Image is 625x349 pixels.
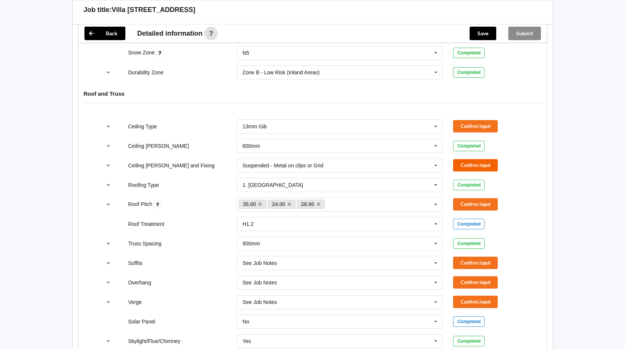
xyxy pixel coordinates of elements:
div: Zone B - Low Risk (Inland Areas) [242,70,319,75]
label: Solar Panel [128,319,155,325]
button: reference-toggle [101,334,116,348]
button: Back [84,27,125,40]
div: Completed [453,67,485,78]
label: Roof Pitch [128,201,154,207]
div: Completed [453,48,485,58]
button: Save [470,27,496,40]
a: 28.00 [297,200,325,209]
label: Soffits [128,260,143,266]
button: reference-toggle [101,178,116,192]
button: reference-toggle [101,198,116,211]
div: 13mm Gib [242,124,267,129]
button: reference-toggle [101,139,116,153]
label: Skylight/Flue/Chimney [128,338,180,344]
div: Completed [453,336,485,346]
div: Completed [453,316,485,327]
button: Confirm input [453,296,498,308]
button: Confirm input [453,257,498,269]
label: Ceiling Type [128,123,157,129]
label: Roofing Type [128,182,159,188]
h3: Villa [STREET_ADDRESS] [112,6,196,14]
label: Ceiling [PERSON_NAME] [128,143,189,149]
button: Confirm input [453,276,498,289]
button: reference-toggle [101,66,116,79]
div: H1.2 [242,221,254,227]
label: Snow Zone [128,50,156,56]
div: Completed [453,180,485,190]
div: N5 [242,50,249,56]
label: Ceiling [PERSON_NAME] and Fixing [128,162,214,168]
label: Overhang [128,280,151,286]
button: reference-toggle [101,237,116,250]
div: See Job Notes [242,280,277,285]
label: Durability Zone [128,69,163,75]
h4: Roof and Truss [84,90,542,97]
div: 900mm [242,241,260,246]
button: reference-toggle [101,159,116,172]
div: 1. [GEOGRAPHIC_DATA] [242,182,303,188]
div: Completed [453,219,485,229]
h3: Job title: [84,6,112,14]
label: Roof Treatment [128,221,164,227]
a: 24.00 [268,200,295,209]
label: Truss Spacing [128,241,161,247]
div: See Job Notes [242,299,277,305]
button: Confirm input [453,198,498,211]
button: Confirm input [453,159,498,171]
button: reference-toggle [101,256,116,270]
button: reference-toggle [101,295,116,309]
div: Suspended - Metal on clips or Grid [242,163,324,168]
button: reference-toggle [101,276,116,289]
div: No [242,319,249,324]
div: Completed [453,141,485,151]
button: Confirm input [453,120,498,132]
div: Yes [242,338,251,344]
div: 600mm [242,143,260,149]
a: 35.00 [239,200,267,209]
button: reference-toggle [101,120,116,133]
label: Verge [128,299,142,305]
div: See Job Notes [242,260,277,266]
div: Completed [453,238,485,249]
span: Detailed information [137,30,203,37]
